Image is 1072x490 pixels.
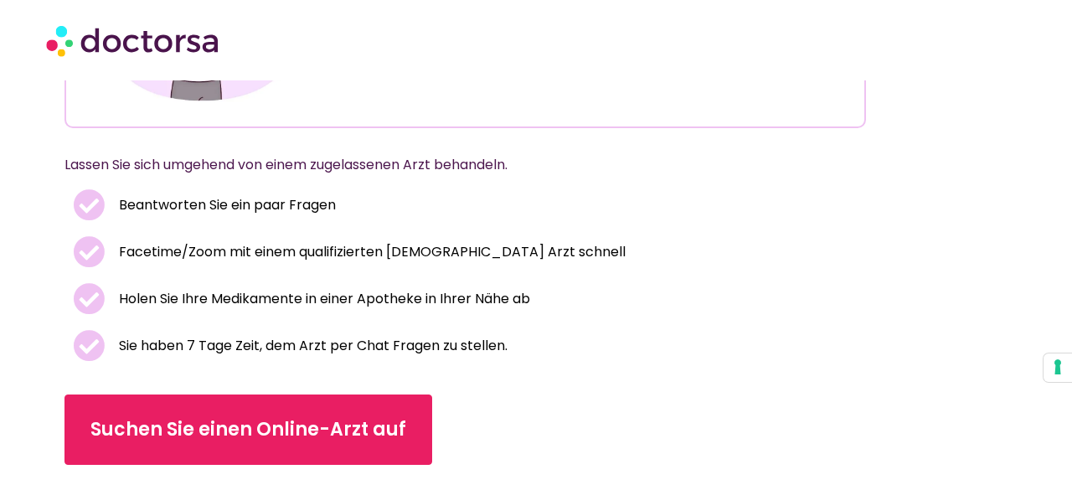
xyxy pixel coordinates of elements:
font: Sie haben 7 Tage Zeit, dem Arzt per Chat Fragen zu stellen. [119,336,508,355]
font: Facetime/Zoom mit einem qualifizierten [DEMOGRAPHIC_DATA] Arzt schnell [119,242,626,261]
font: Suchen Sie einen Online-Arzt auf [90,416,406,442]
button: Ihre Einwilligungspräferenzen für Tracking-Technologien [1044,353,1072,382]
font: Beantworten Sie ein paar Fragen [119,195,336,214]
font: Lassen Sie sich umgehend von einem zugelassenen Arzt behandeln. [64,155,508,174]
a: Suchen Sie einen Online-Arzt auf [64,395,432,465]
font: Holen Sie Ihre Medikamente in einer Apotheke in Ihrer Nähe ab [119,289,530,308]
